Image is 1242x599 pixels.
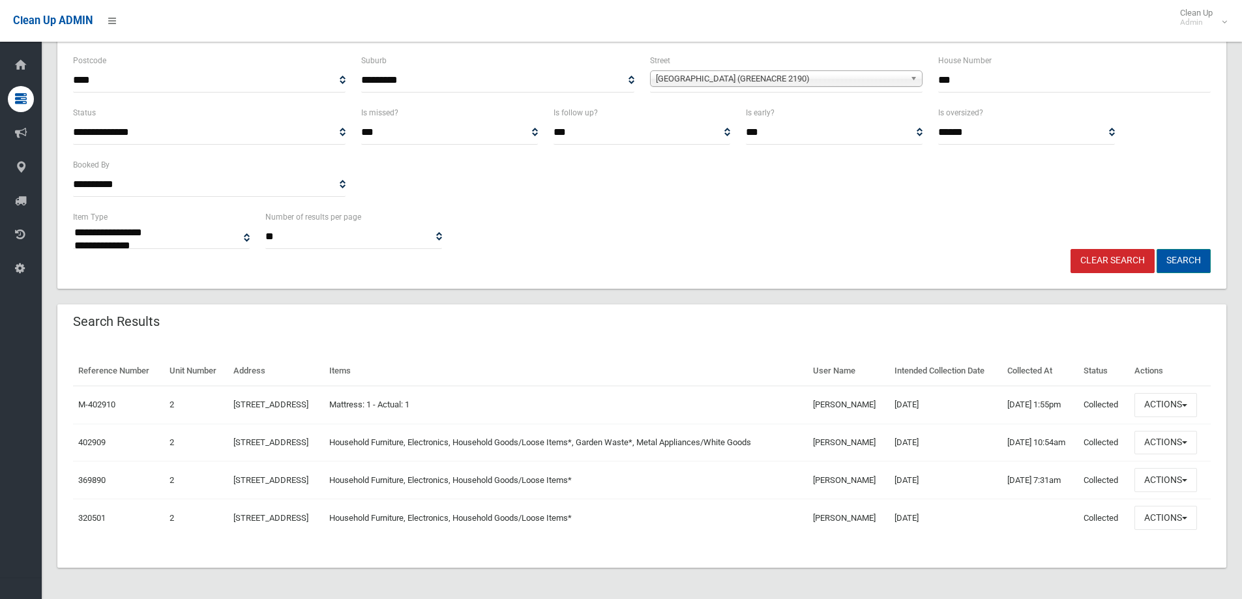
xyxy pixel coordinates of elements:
td: Household Furniture, Electronics, Household Goods/Loose Items*, Garden Waste*, Metal Appliances/W... [324,424,808,461]
td: Household Furniture, Electronics, Household Goods/Loose Items* [324,461,808,499]
span: [GEOGRAPHIC_DATA] (GREENACRE 2190) [656,71,905,87]
th: Address [228,357,324,386]
span: Clean Up ADMIN [13,14,93,27]
td: [DATE] [889,386,1001,424]
td: [DATE] 7:31am [1002,461,1079,499]
button: Actions [1134,468,1197,492]
th: Status [1078,357,1129,386]
a: [STREET_ADDRESS] [233,400,308,409]
label: Street [650,53,670,68]
th: Intended Collection Date [889,357,1001,386]
a: [STREET_ADDRESS] [233,437,308,447]
label: Status [73,106,96,120]
label: Postcode [73,53,106,68]
td: [DATE] [889,499,1001,536]
td: Household Furniture, Electronics, Household Goods/Loose Items* [324,499,808,536]
label: Number of results per page [265,210,361,224]
th: User Name [808,357,889,386]
a: 369890 [78,475,106,485]
td: [DATE] [889,424,1001,461]
label: Is oversized? [938,106,983,120]
th: Unit Number [164,357,228,386]
a: 320501 [78,513,106,523]
label: Suburb [361,53,387,68]
td: 2 [164,499,228,536]
td: Collected [1078,386,1129,424]
td: [DATE] [889,461,1001,499]
td: [PERSON_NAME] [808,424,889,461]
button: Actions [1134,431,1197,455]
td: Collected [1078,499,1129,536]
button: Actions [1134,506,1197,530]
label: Item Type [73,210,108,224]
td: [DATE] 10:54am [1002,424,1079,461]
th: Actions [1129,357,1211,386]
a: [STREET_ADDRESS] [233,513,308,523]
label: Booked By [73,158,110,172]
td: [PERSON_NAME] [808,386,889,424]
span: Clean Up [1174,8,1226,27]
td: Collected [1078,461,1129,499]
label: Is follow up? [554,106,598,120]
td: [PERSON_NAME] [808,499,889,536]
small: Admin [1180,18,1213,27]
button: Actions [1134,393,1197,417]
th: Items [324,357,808,386]
th: Reference Number [73,357,164,386]
th: Collected At [1002,357,1079,386]
a: Clear Search [1071,249,1155,273]
td: 2 [164,386,228,424]
a: M-402910 [78,400,115,409]
td: Mattress: 1 - Actual: 1 [324,386,808,424]
td: Collected [1078,424,1129,461]
label: Is missed? [361,106,398,120]
a: 402909 [78,437,106,447]
td: [PERSON_NAME] [808,461,889,499]
label: Is early? [746,106,775,120]
header: Search Results [57,309,175,334]
button: Search [1157,249,1211,273]
td: 2 [164,424,228,461]
td: 2 [164,461,228,499]
a: [STREET_ADDRESS] [233,475,308,485]
label: House Number [938,53,992,68]
td: [DATE] 1:55pm [1002,386,1079,424]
